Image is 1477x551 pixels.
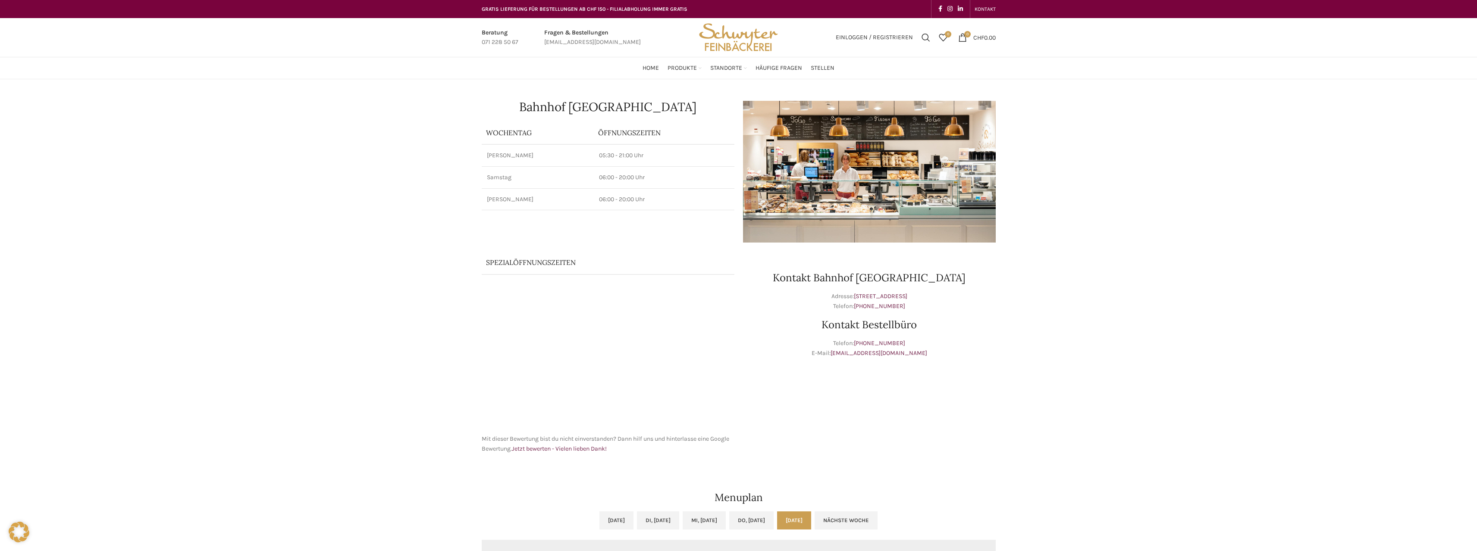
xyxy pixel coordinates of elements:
[477,59,1000,77] div: Main navigation
[486,258,706,267] p: Spezialöffnungszeiten
[482,296,734,426] iframe: schwyter bahnhof
[487,151,589,160] p: [PERSON_NAME]
[487,195,589,204] p: [PERSON_NAME]
[599,195,729,204] p: 06:00 - 20:00 Uhr
[964,31,971,37] span: 0
[729,511,774,529] a: Do, [DATE]
[743,273,996,283] h2: Kontakt Bahnhof [GEOGRAPHIC_DATA]
[710,64,742,72] span: Standorte
[815,511,878,529] a: Nächste Woche
[970,0,1000,18] div: Secondary navigation
[599,151,729,160] p: 05:30 - 21:00 Uhr
[683,511,726,529] a: Mi, [DATE]
[486,128,590,137] p: Wochentag
[973,34,996,41] bdi: 0.00
[544,28,641,47] a: Infobox link
[696,18,781,57] img: Bäckerei Schwyter
[955,3,966,15] a: Linkedin social link
[777,511,811,529] a: [DATE]
[482,492,996,503] h2: Menuplan
[668,59,702,77] a: Produkte
[854,293,907,300] a: [STREET_ADDRESS]
[482,6,687,12] span: GRATIS LIEFERUNG FÜR BESTELLUNGEN AB CHF 150 - FILIALABHOLUNG IMMER GRATIS
[599,511,633,529] a: [DATE]
[811,64,834,72] span: Stellen
[643,64,659,72] span: Home
[598,128,730,137] p: ÖFFNUNGSZEITEN
[487,173,589,182] p: Samstag
[831,349,927,357] a: [EMAIL_ADDRESS][DOMAIN_NAME]
[599,173,729,182] p: 06:00 - 20:00 Uhr
[482,28,518,47] a: Infobox link
[945,3,955,15] a: Instagram social link
[975,0,996,18] a: KONTAKT
[836,34,913,40] span: Einloggen / Registrieren
[756,64,802,72] span: Häufige Fragen
[934,29,952,46] div: Meine Wunschliste
[811,59,834,77] a: Stellen
[954,29,1000,46] a: 0 CHF0.00
[973,34,984,41] span: CHF
[756,59,802,77] a: Häufige Fragen
[643,59,659,77] a: Home
[975,6,996,12] span: KONTAKT
[743,320,996,330] h2: Kontakt Bestellbüro
[831,29,917,46] a: Einloggen / Registrieren
[482,434,734,454] p: Mit dieser Bewertung bist du nicht einverstanden? Dann hilf uns und hinterlasse eine Google Bewer...
[854,339,905,347] a: [PHONE_NUMBER]
[854,302,905,310] a: [PHONE_NUMBER]
[637,511,679,529] a: Di, [DATE]
[934,29,952,46] a: 0
[482,101,734,113] h1: Bahnhof [GEOGRAPHIC_DATA]
[936,3,945,15] a: Facebook social link
[743,339,996,358] p: Telefon: E-Mail:
[512,445,607,452] a: Jetzt bewerten - Vielen lieben Dank!
[917,29,934,46] a: Suchen
[696,33,781,40] a: Site logo
[668,64,697,72] span: Produkte
[743,292,996,311] p: Adresse: Telefon:
[945,31,951,37] span: 0
[710,59,747,77] a: Standorte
